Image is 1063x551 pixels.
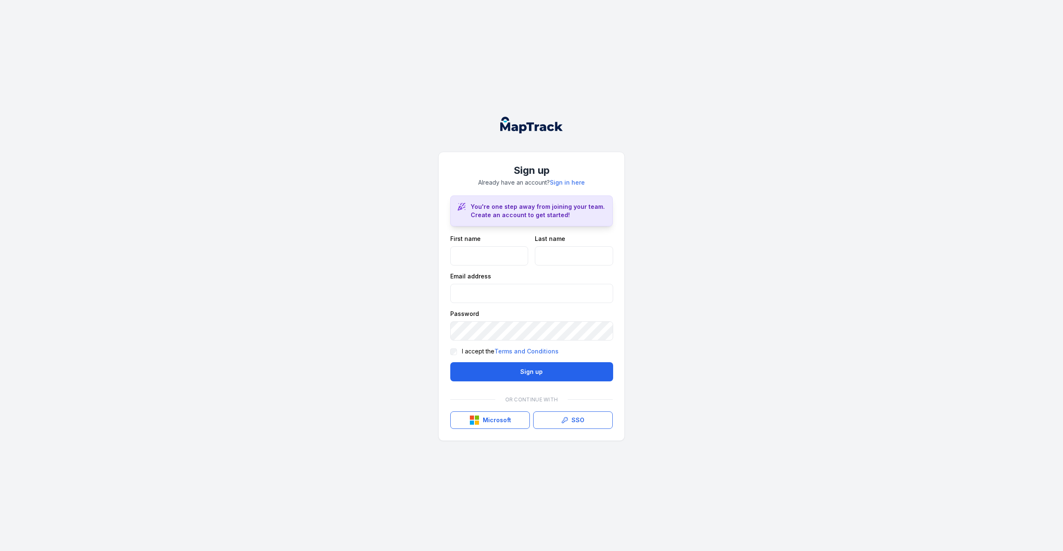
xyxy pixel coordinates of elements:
[533,411,613,429] a: SSO
[450,310,479,318] label: Password
[450,411,530,429] button: Microsoft
[450,391,613,408] div: Or continue with
[487,117,576,133] nav: Global
[450,164,613,177] h1: Sign up
[535,235,565,243] label: Last name
[450,362,613,381] button: Sign up
[450,235,481,243] label: First name
[471,203,606,219] h3: You're one step away from joining your team. Create an account to get started!
[462,347,559,356] label: I accept the
[450,272,491,281] label: Email address
[494,347,559,356] a: Terms and Conditions
[550,178,585,187] a: Sign in here
[478,179,585,186] span: Already have an account?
